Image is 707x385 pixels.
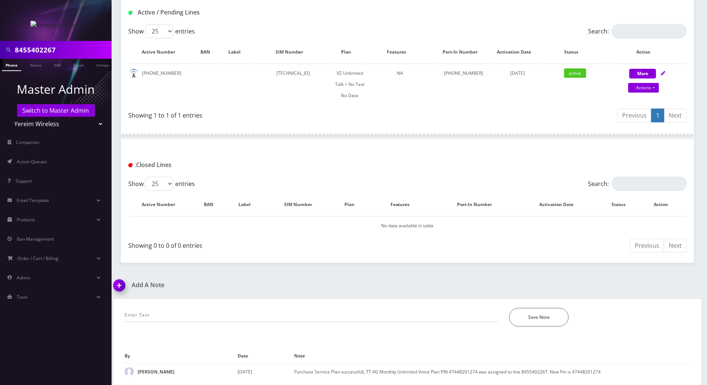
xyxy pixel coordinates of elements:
a: Add A Note [113,282,402,289]
a: Company [93,59,118,70]
th: Status: activate to sort column ascending [542,41,608,63]
td: [DATE] [238,363,294,380]
th: Activation Date: activate to sort column ascending [520,194,601,215]
span: Tools [17,294,28,300]
a: Actions [628,83,659,93]
label: Show entries [128,24,195,38]
span: Products [17,216,35,223]
span: Email Template [17,197,49,203]
img: Closed Lines [128,163,132,167]
span: Ban Management [17,236,54,242]
a: Email [70,59,87,70]
span: [DATE] [511,70,525,76]
img: Active / Pending Lines [128,11,132,15]
span: Support [16,178,32,184]
img: default.png [129,69,138,78]
span: Order / Cart / Billing [17,255,59,262]
td: NA [367,64,433,105]
a: Phone [2,59,21,71]
th: Features: activate to sort column ascending [371,194,437,215]
th: Plan: activate to sort column ascending [333,41,366,63]
span: Action Queues [17,158,47,165]
label: Search: [588,24,687,38]
a: Previous [630,239,664,253]
input: Search: [612,24,687,38]
a: Name [26,59,45,70]
th: Features: activate to sort column ascending [367,41,433,63]
div: Showing 0 to 0 of 0 entries [128,238,402,250]
th: SIM Number: activate to sort column ascending [268,194,335,215]
a: Previous [617,109,652,122]
th: Active Number: activate to sort column ascending [129,41,195,63]
div: Showing 1 to 1 of 1 entries [128,108,402,120]
td: VZ Unlimited Talk + No Text No Data [333,64,366,105]
button: More [629,69,656,78]
th: Status: activate to sort column ascending [601,194,643,215]
button: Save Note [509,308,569,327]
h1: Closed Lines [128,161,307,169]
td: [PHONE_NUMBER] [129,64,195,105]
th: Port-In Number: activate to sort column ascending [437,194,519,215]
img: Yereim Wireless [30,21,81,30]
th: Action: activate to sort column ascending [609,41,686,63]
h1: Active / Pending Lines [128,9,307,16]
th: Plan: activate to sort column ascending [337,194,370,215]
td: [TECHNICAL_ID] [254,64,332,105]
label: Show entries [128,177,195,191]
a: Next [664,109,687,122]
th: BAN: activate to sort column ascending [196,194,228,215]
input: Search: [612,177,687,191]
th: Date [238,349,294,363]
a: Next [664,239,687,253]
label: Search: [588,177,687,191]
th: SIM Number: activate to sort column ascending [254,41,332,63]
span: Companies [16,139,40,145]
a: 1 [651,109,664,122]
th: Port-In Number: activate to sort column ascending [434,41,494,63]
td: [PHONE_NUMBER] [434,64,494,105]
span: active [564,68,586,78]
a: Switch to Master Admin [17,104,95,117]
th: Activation Date: activate to sort column ascending [494,41,542,63]
th: Label: activate to sort column ascending [229,194,267,215]
span: Admin [17,275,30,281]
th: By [125,349,238,363]
th: Action : activate to sort column ascending [644,194,686,215]
td: Purchase Service Plan successfull, TT 4G Monthly Unlimited Voice Plan PIN 47448201274 was assigne... [294,363,690,380]
th: Label: activate to sort column ascending [223,41,253,63]
strong: [PERSON_NAME] [138,369,174,375]
select: Showentries [145,177,173,191]
th: Active Number: activate to sort column descending [129,194,195,215]
th: Note [294,349,690,363]
td: No data available in table [129,216,686,235]
input: Enter Text [125,308,498,322]
a: SIM [50,59,64,70]
select: Showentries [145,24,173,38]
input: Search in Company [15,43,110,57]
th: BAN: activate to sort column ascending [196,41,222,63]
